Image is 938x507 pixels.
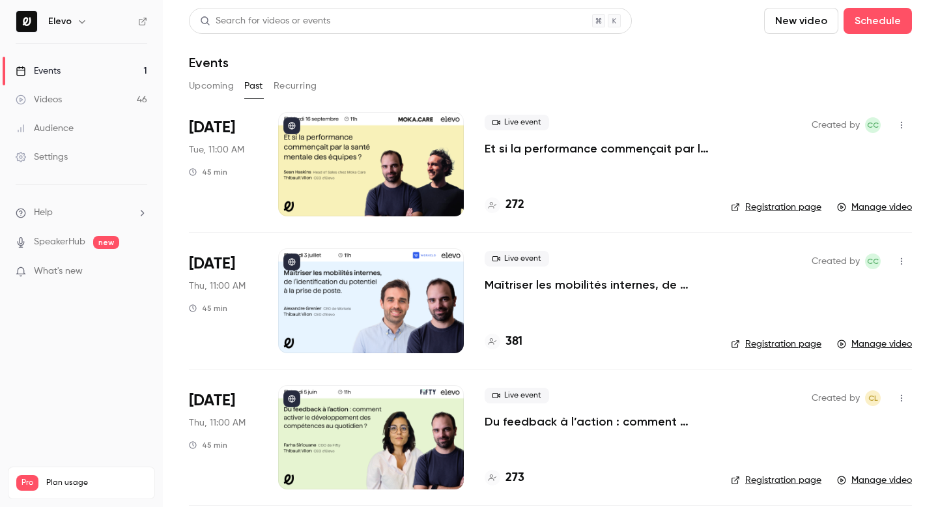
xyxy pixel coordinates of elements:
[485,251,549,267] span: Live event
[34,235,85,249] a: SpeakerHub
[485,414,710,429] a: Du feedback à l’action : comment activer le développement des compétences au quotidien ?
[16,93,62,106] div: Videos
[837,474,912,487] a: Manage video
[764,8,838,34] button: New video
[731,201,821,214] a: Registration page
[189,416,246,429] span: Thu, 11:00 AM
[48,15,72,28] h6: Elevo
[189,55,229,70] h1: Events
[189,112,257,216] div: Sep 16 Tue, 11:00 AM (Europe/Paris)
[865,254,881,269] span: Clara Courtillier
[16,122,74,135] div: Audience
[868,390,878,406] span: CL
[731,338,821,351] a: Registration page
[189,167,227,177] div: 45 min
[731,474,821,487] a: Registration page
[485,277,710,293] a: Maîtriser les mobilités internes, de l’identification du potentiel à la prise de poste.
[189,390,235,411] span: [DATE]
[867,254,879,269] span: CC
[274,76,317,96] button: Recurring
[865,390,881,406] span: Clara Louiset
[189,254,235,274] span: [DATE]
[34,206,53,220] span: Help
[485,388,549,403] span: Live event
[34,265,83,278] span: What's new
[505,333,522,351] h4: 381
[16,65,61,78] div: Events
[812,117,860,133] span: Created by
[189,143,244,156] span: Tue, 11:00 AM
[844,8,912,34] button: Schedule
[485,196,524,214] a: 272
[16,206,147,220] li: help-dropdown-opener
[867,117,879,133] span: CC
[244,76,263,96] button: Past
[16,475,38,491] span: Pro
[16,11,37,32] img: Elevo
[189,76,234,96] button: Upcoming
[189,303,227,313] div: 45 min
[16,151,68,164] div: Settings
[837,201,912,214] a: Manage video
[505,469,524,487] h4: 273
[189,280,246,293] span: Thu, 11:00 AM
[865,117,881,133] span: Clara Courtillier
[189,117,235,138] span: [DATE]
[812,390,860,406] span: Created by
[132,266,147,278] iframe: Noticeable Trigger
[485,115,549,130] span: Live event
[200,14,330,28] div: Search for videos or events
[485,333,522,351] a: 381
[837,338,912,351] a: Manage video
[189,248,257,353] div: Jul 3 Thu, 11:00 AM (Europe/Paris)
[505,196,524,214] h4: 272
[189,385,257,489] div: Jun 5 Thu, 11:00 AM (Europe/Paris)
[93,236,119,249] span: new
[812,254,860,269] span: Created by
[189,440,227,450] div: 45 min
[485,141,710,156] a: Et si la performance commençait par la santé mentale des équipes ?
[485,469,524,487] a: 273
[46,478,147,488] span: Plan usage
